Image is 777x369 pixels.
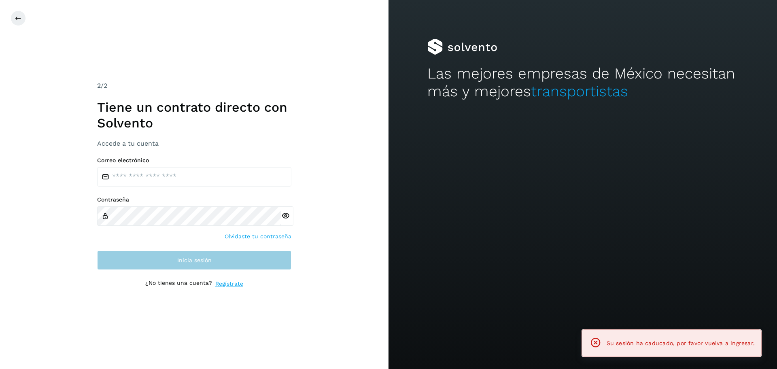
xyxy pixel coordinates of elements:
div: /2 [97,81,291,91]
span: 2 [97,82,101,89]
label: Contraseña [97,196,291,203]
h1: Tiene un contrato directo con Solvento [97,100,291,131]
h2: Las mejores empresas de México necesitan más y mejores [427,65,738,101]
span: Su sesión ha caducado, por favor vuelva a ingresar. [607,340,755,346]
a: Olvidaste tu contraseña [225,232,291,241]
button: Inicia sesión [97,250,291,270]
a: Regístrate [215,280,243,288]
span: transportistas [531,83,628,100]
span: Inicia sesión [177,257,212,263]
h3: Accede a tu cuenta [97,140,291,147]
label: Correo electrónico [97,157,291,164]
p: ¿No tienes una cuenta? [145,280,212,288]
